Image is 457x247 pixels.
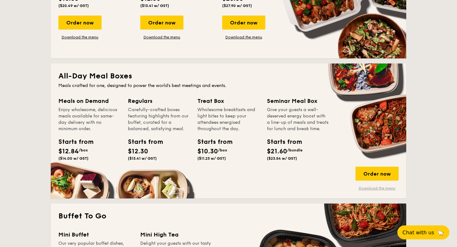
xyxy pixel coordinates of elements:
div: Order now [355,167,399,181]
div: Order now [58,16,102,30]
div: Carefully-crafted boxes featuring highlights from our buffet, curated for a balanced, satisfying ... [128,107,190,132]
span: ($14.00 w/ GST) [58,156,89,161]
div: Wholesome breakfasts and light bites to keep your attendees energised throughout the day. [197,107,259,132]
div: Treat Box [197,97,259,105]
span: $21.60 [267,148,287,155]
div: Seminar Meal Box [267,97,329,105]
div: Order now [140,16,183,30]
span: ($20.49 w/ GST) [58,3,89,8]
span: 🦙 [437,229,444,236]
span: $12.84 [58,148,79,155]
div: Starts from [128,137,156,147]
div: Give your guests a well-deserved energy boost with a line-up of meals and treats for lunch and br... [267,107,329,132]
button: Chat with us🦙 [397,225,449,239]
span: $10.30 [197,148,218,155]
h2: Buffet To Go [58,211,399,221]
div: Starts from [267,137,295,147]
span: Chat with us [402,230,434,236]
a: Download the menu [355,186,399,191]
a: Download the menu [140,35,183,40]
div: Mini High Tea [140,230,215,239]
div: Starts from [58,137,87,147]
div: Starts from [197,137,226,147]
a: Download the menu [58,35,102,40]
h2: All-Day Meal Boxes [58,71,399,81]
span: ($13.41 w/ GST) [128,156,157,161]
span: /box [218,148,227,152]
span: ($11.23 w/ GST) [197,156,226,161]
div: Regulars [128,97,190,105]
span: /box [79,148,88,152]
a: Download the menu [222,35,265,40]
div: Order now [222,16,265,30]
span: ($27.90 w/ GST) [222,3,252,8]
span: $12.30 [128,148,148,155]
span: ($23.54 w/ GST) [267,156,297,161]
div: Enjoy wholesome, delicious meals available for same-day delivery with no minimum order. [58,107,120,132]
div: Meals on Demand [58,97,120,105]
span: ($13.41 w/ GST) [140,3,169,8]
span: /bundle [287,148,302,152]
div: Meals crafted for one, designed to power the world's best meetings and events. [58,83,399,89]
div: Mini Buffet [58,230,133,239]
